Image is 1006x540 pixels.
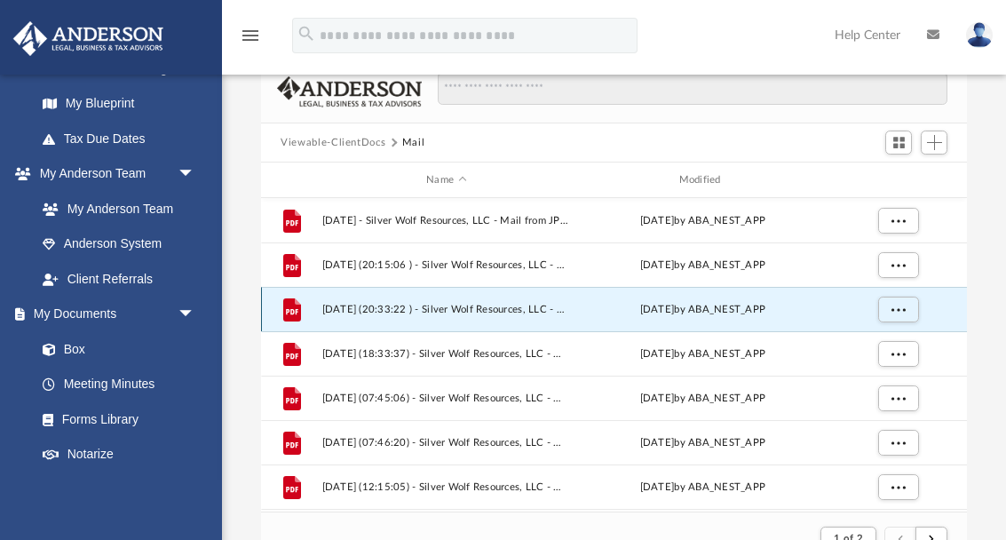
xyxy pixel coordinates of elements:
a: Anderson System [25,226,213,262]
span: arrow_drop_down [178,156,213,193]
button: Switch to Grid View [885,131,912,155]
div: Modified [578,172,828,188]
button: Viewable-ClientDocs [281,135,385,151]
button: More options [878,252,919,279]
button: More options [878,430,919,457]
a: My Anderson Teamarrow_drop_down [12,156,213,192]
div: [DATE] by ABA_NEST_APP [579,480,828,496]
button: More options [878,385,919,412]
span: arrow_drop_down [178,297,213,333]
button: Mail [402,135,425,151]
a: Meeting Minutes [25,367,213,402]
div: [DATE] by ABA_NEST_APP [579,302,828,318]
img: User Pic [966,22,993,48]
span: [DATE] - Silver Wolf Resources, LLC - Mail from JPMorgan Chase Bank, N.A..pdf [322,215,571,226]
a: Client Referrals [25,261,213,297]
span: [DATE] (20:33:22 ) - Silver Wolf Resources, LLC - Mail from INSPIRED HEALTHCARE CAPITAL.pdf [322,304,571,315]
button: Add [921,131,947,155]
a: menu [240,34,261,46]
div: [DATE] by ABA_NEST_APP [579,213,828,229]
div: [DATE] by ABA_NEST_APP [579,391,828,407]
img: Anderson Advisors Platinum Portal [8,21,169,56]
a: My Documentsarrow_drop_down [12,297,213,332]
div: grid [261,198,967,512]
input: Search files and folders [438,72,947,106]
div: id [835,172,959,188]
a: My Blueprint [25,86,213,122]
a: Tax Due Dates [25,121,222,156]
span: [DATE] (07:45:06) - Silver Wolf Resources, LLC - Mail from Inspired Senior Living of [GEOGRAPHIC_... [322,393,571,404]
span: arrow_drop_down [178,472,213,508]
button: More options [878,341,919,368]
a: Box [25,331,204,367]
a: Notarize [25,437,213,472]
div: id [269,172,313,188]
div: [DATE] by ABA_NEST_APP [579,346,828,362]
i: menu [240,25,261,46]
button: More options [878,208,919,234]
i: search [297,24,316,44]
div: [DATE] by ABA_NEST_APP [579,258,828,274]
span: [DATE] (12:15:05) - Silver Wolf Resources, LLC - Mail from CHASE JPMorgan Chase Bank, N.A..pdf [322,481,571,493]
button: More options [878,297,919,323]
span: [DATE] (18:33:37) - Silver Wolf Resources, LLC - Mail from JPMorgan Chase Bank, N.A..pdf [322,348,571,360]
a: Forms Library [25,401,204,437]
div: [DATE] by ABA_NEST_APP [579,435,828,451]
span: [DATE] (20:15:06 ) - Silver Wolf Resources, LLC - Mail from INSPIRED HEALTHCARE CAPITAL.pdf [322,259,571,271]
a: My Anderson Team [25,191,204,226]
div: Name [321,172,571,188]
span: [DATE] (07:46:20) - Silver Wolf Resources, LLC - Mail from INSPIRED HEALTHCARE CAPITAL.pdf [322,437,571,449]
a: Online Learningarrow_drop_down [12,472,213,507]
